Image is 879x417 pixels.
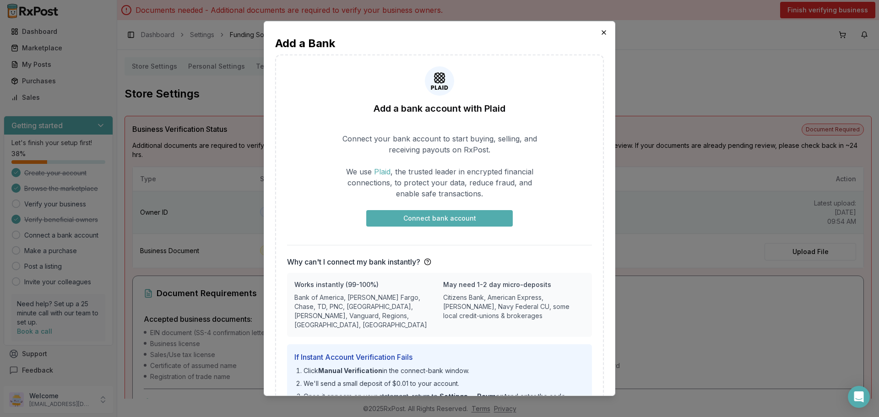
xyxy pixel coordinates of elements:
div: Add a bank account with Plaid [287,102,592,115]
h4: Works instantly (99-100%) [294,280,436,289]
p: Citizens Bank, American Express, [PERSON_NAME], Navy Federal CU, some local credit-unions & broke... [443,293,585,320]
h4: May need 1-2 day micro-deposits [443,280,585,289]
p: We use , the trusted leader in encrypted financial connections, to protect your data, reduce frau... [337,166,542,199]
p: Connect your bank account to start buying, selling, and receiving payouts on RxPost. [337,133,542,155]
h2: Add a Bank [275,36,604,51]
a: Plaid [374,167,391,176]
li: Click in the connect-bank window. [304,366,585,375]
strong: Manual Verification [318,367,382,374]
button: Connect bank account [366,210,513,227]
h3: Why can't I connect my bank instantly? [287,256,420,267]
strong: Settings → Payment [439,392,507,400]
img: Plaid [429,66,450,96]
li: Once it appears on your statement, return to and enter the code shown on the transaction. [304,392,585,410]
li: We'll send a small deposit of $0.01 to your account. [304,379,585,388]
p: Bank of America, [PERSON_NAME] Fargo, Chase, TD, PNC, [GEOGRAPHIC_DATA], [PERSON_NAME], Vanguard,... [294,293,436,330]
h4: If Instant Account Verification Fails [294,352,585,363]
div: Open Intercom Messenger [848,386,870,408]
